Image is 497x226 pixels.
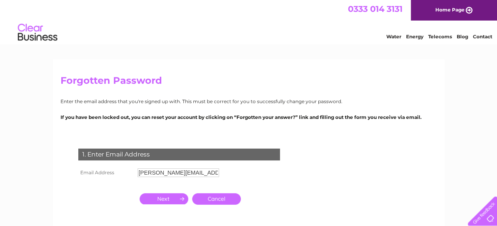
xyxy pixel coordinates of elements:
[348,4,403,14] a: 0333 014 3131
[76,166,136,179] th: Email Address
[78,149,280,160] div: 1. Enter Email Address
[192,193,241,205] a: Cancel
[473,34,492,40] a: Contact
[386,34,401,40] a: Water
[60,113,437,121] p: If you have been locked out, you can reset your account by clicking on “Forgotten your answer?” l...
[62,4,436,38] div: Clear Business is a trading name of Verastar Limited (registered in [GEOGRAPHIC_DATA] No. 3667643...
[17,21,58,45] img: logo.png
[60,98,437,105] p: Enter the email address that you're signed up with. This must be correct for you to successfully ...
[428,34,452,40] a: Telecoms
[457,34,468,40] a: Blog
[406,34,423,40] a: Energy
[60,75,437,90] h2: Forgotten Password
